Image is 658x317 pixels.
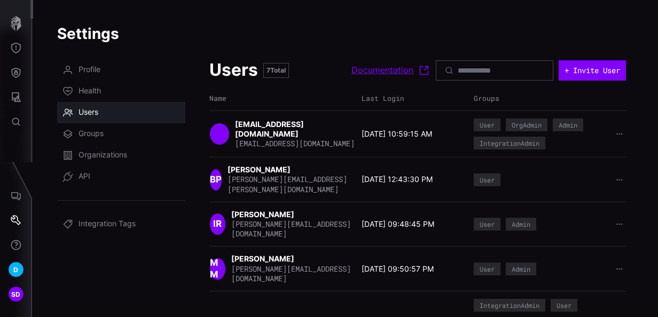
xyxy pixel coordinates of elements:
[267,66,270,74] span: 7
[235,138,355,148] span: [EMAIL_ADDRESS][DOMAIN_NAME]
[480,177,495,183] div: User
[79,65,100,75] span: Profile
[362,129,432,139] time: [DATE] 10:59:15 AM
[79,129,104,139] span: Groups
[210,257,225,281] span: MM
[474,94,607,103] div: Groups
[13,264,18,275] span: D
[512,266,530,272] div: Admin
[480,221,495,227] div: User
[79,107,98,118] span: Users
[512,221,530,227] div: Admin
[209,59,258,81] h2: Users
[1,257,32,282] button: D
[57,166,185,187] a: API
[57,81,185,102] a: Health
[1,282,32,306] button: SD
[11,289,21,300] span: SD
[79,86,101,97] span: Health
[228,165,292,174] strong: [PERSON_NAME]
[231,264,351,283] span: [PERSON_NAME][EMAIL_ADDRESS][DOMAIN_NAME]
[57,123,185,145] a: Groups
[480,140,539,146] div: IntegrationAdmin
[235,120,304,138] strong: [EMAIL_ADDRESS][DOMAIN_NAME]
[57,213,185,235] a: Integration Tags
[57,59,185,81] a: Profile
[362,175,433,184] time: [DATE] 12:43:30 PM
[213,218,222,230] span: IR
[231,219,351,239] span: [PERSON_NAME][EMAIL_ADDRESS][DOMAIN_NAME]
[559,60,626,81] button: + Invite User
[231,254,296,263] strong: [PERSON_NAME]
[263,63,289,78] div: Total
[559,122,577,128] div: Admin
[351,64,430,77] a: Documentation
[228,174,347,194] span: [PERSON_NAME][EMAIL_ADDRESS][PERSON_NAME][DOMAIN_NAME]
[480,122,495,128] div: User
[231,210,296,219] strong: [PERSON_NAME]
[362,219,434,229] time: [DATE] 09:48:45 PM
[79,171,90,182] span: API
[557,302,571,308] div: User
[209,94,356,103] div: Name
[362,264,434,274] time: [DATE] 09:50:57 PM
[57,102,185,123] a: Users
[79,219,136,229] span: Integration Tags
[362,94,468,103] div: Last Login
[480,302,539,308] div: IntegrationAdmin
[57,145,185,166] a: Organizations
[512,122,542,128] div: OrgAdmin
[79,150,127,161] span: Organizations
[480,266,495,272] div: User
[210,174,222,186] span: BP
[57,24,634,43] h1: Settings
